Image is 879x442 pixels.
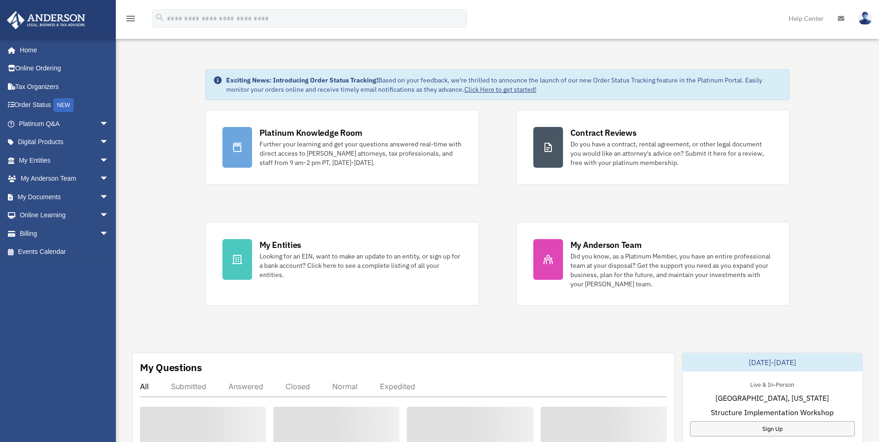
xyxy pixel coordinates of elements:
img: Anderson Advisors Platinum Portal [4,11,88,29]
span: arrow_drop_down [100,188,118,207]
a: Digital Productsarrow_drop_down [6,133,123,152]
span: arrow_drop_down [100,206,118,225]
a: My Entities Looking for an EIN, want to make an update to an entity, or sign up for a bank accoun... [205,222,479,306]
img: User Pic [858,12,872,25]
a: Sign Up [690,421,855,436]
span: Structure Implementation Workshop [711,407,834,418]
a: Platinum Knowledge Room Further your learning and get your questions answered real-time with dire... [205,110,479,185]
span: arrow_drop_down [100,224,118,243]
div: Live & In-Person [743,379,802,389]
a: Online Ordering [6,59,123,78]
a: Contract Reviews Do you have a contract, rental agreement, or other legal document you would like... [516,110,790,185]
div: Answered [228,382,263,391]
div: Contract Reviews [570,127,637,139]
a: Events Calendar [6,243,123,261]
div: Did you know, as a Platinum Member, you have an entire professional team at your disposal? Get th... [570,252,773,289]
div: Normal [332,382,358,391]
div: Further your learning and get your questions answered real-time with direct access to [PERSON_NAM... [259,139,462,167]
div: NEW [53,98,74,112]
div: All [140,382,149,391]
span: arrow_drop_down [100,133,118,152]
strong: Exciting News: Introducing Order Status Tracking! [226,76,378,84]
div: [DATE]-[DATE] [683,353,862,372]
div: Based on your feedback, we're thrilled to announce the launch of our new Order Status Tracking fe... [226,76,782,94]
div: Submitted [171,382,206,391]
span: arrow_drop_down [100,170,118,189]
i: search [155,13,165,23]
a: My Documentsarrow_drop_down [6,188,123,206]
a: My Anderson Team Did you know, as a Platinum Member, you have an entire professional team at your... [516,222,790,306]
i: menu [125,13,136,24]
span: arrow_drop_down [100,151,118,170]
a: Click Here to get started! [464,85,537,94]
div: Closed [285,382,310,391]
a: Tax Organizers [6,77,123,96]
a: Online Learningarrow_drop_down [6,206,123,225]
a: Order StatusNEW [6,96,123,115]
a: Billingarrow_drop_down [6,224,123,243]
div: Looking for an EIN, want to make an update to an entity, or sign up for a bank account? Click her... [259,252,462,279]
span: [GEOGRAPHIC_DATA], [US_STATE] [715,392,829,404]
div: Expedited [380,382,415,391]
span: arrow_drop_down [100,114,118,133]
a: Platinum Q&Aarrow_drop_down [6,114,123,133]
div: My Entities [259,239,301,251]
a: Home [6,41,118,59]
div: My Anderson Team [570,239,642,251]
a: My Entitiesarrow_drop_down [6,151,123,170]
a: My Anderson Teamarrow_drop_down [6,170,123,188]
div: Platinum Knowledge Room [259,127,362,139]
a: menu [125,16,136,24]
div: My Questions [140,360,202,374]
div: Do you have a contract, rental agreement, or other legal document you would like an attorney's ad... [570,139,773,167]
